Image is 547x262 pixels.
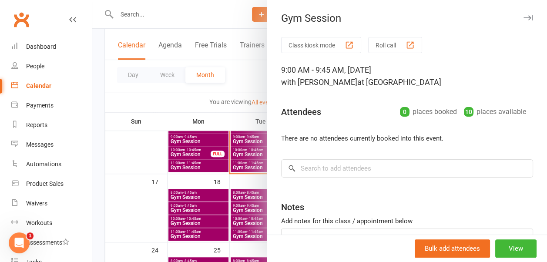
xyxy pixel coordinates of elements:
div: Automations [26,161,61,168]
div: Payments [26,102,54,109]
iframe: Intercom live chat [9,232,30,253]
button: View [495,239,537,258]
div: places booked [400,106,457,118]
a: Product Sales [11,174,92,194]
input: Search to add attendees [281,159,533,178]
a: Assessments [11,233,92,252]
button: Bulk add attendees [415,239,490,258]
a: Dashboard [11,37,92,57]
a: Calendar [11,76,92,96]
a: Automations [11,155,92,174]
button: Roll call [368,37,422,53]
div: Workouts [26,219,52,226]
a: Waivers [11,194,92,213]
a: Messages [11,135,92,155]
span: 1 [27,232,34,239]
div: Gym Session [267,12,547,24]
div: Assessments [26,239,69,246]
span: at [GEOGRAPHIC_DATA] [357,77,441,87]
div: Calendar [26,82,51,89]
button: Class kiosk mode [281,37,361,53]
span: with [PERSON_NAME] [281,77,357,87]
div: Add notes for this class / appointment below [281,216,533,226]
a: Payments [11,96,92,115]
div: 10 [464,107,473,117]
div: Waivers [26,200,47,207]
div: Notes [281,201,304,213]
a: Clubworx [10,9,32,30]
a: Workouts [11,213,92,233]
div: People [26,63,44,70]
div: Reports [26,121,47,128]
div: Attendees [281,106,321,118]
div: Dashboard [26,43,56,50]
a: People [11,57,92,76]
div: 0 [400,107,409,117]
div: 9:00 AM - 9:45 AM, [DATE] [281,64,533,88]
div: Product Sales [26,180,64,187]
li: There are no attendees currently booked into this event. [281,133,533,144]
div: Messages [26,141,54,148]
div: places available [464,106,526,118]
a: Reports [11,115,92,135]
